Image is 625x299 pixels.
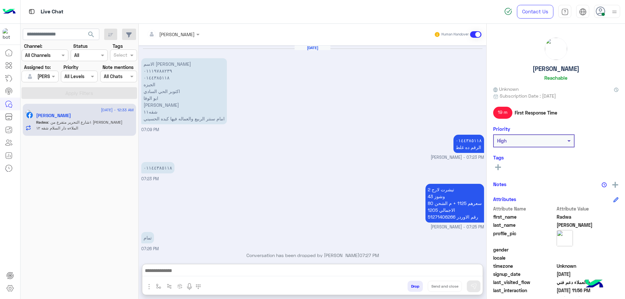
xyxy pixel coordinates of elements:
[557,254,619,261] span: null
[557,205,619,212] span: Attribute Value
[141,246,159,251] span: 07:26 PM
[141,58,227,124] p: 17/8/2025, 7:09 PM
[493,263,555,269] span: timezone
[153,281,164,292] button: select flow
[145,283,153,291] img: send attachment
[493,126,510,132] h6: Priority
[28,7,36,16] img: tab
[583,273,605,296] img: hulul-logo.png
[141,232,154,243] p: 17/8/2025, 7:26 PM
[558,5,571,19] a: tab
[493,230,555,245] span: profile_pic
[186,283,193,291] img: send voice note
[493,254,555,261] span: locale
[196,284,201,289] img: make a call
[3,28,14,40] img: 713415422032625
[141,176,159,181] span: 07:23 PM
[141,162,174,173] p: 17/8/2025, 7:23 PM
[103,64,133,71] label: Note mentions
[557,213,619,220] span: Radwa
[25,72,35,81] img: defaultAdmin.png
[83,29,99,43] button: search
[612,182,618,188] img: add
[515,109,557,116] span: First Response Time
[610,8,618,16] img: profile
[156,284,161,289] img: select flow
[470,283,477,290] img: send message
[579,8,587,16] img: tab
[87,31,95,38] span: search
[63,64,78,71] label: Priority
[557,271,619,278] span: 2024-10-01T05:43:19.791Z
[141,127,159,132] span: 07:09 PM
[493,287,555,294] span: last_interaction
[295,46,330,50] h6: [DATE]
[544,75,567,81] h6: Reachable
[557,263,619,269] span: Unknown
[21,87,137,99] button: Apply Filters
[175,281,186,292] button: create order
[428,281,462,292] button: Send and close
[493,222,555,228] span: last_name
[493,271,555,278] span: signup_date
[500,92,556,99] span: Subscription Date : [DATE]
[493,86,519,92] span: Unknown
[441,32,469,37] small: Human Handover
[113,43,123,49] label: Tags
[493,181,507,187] h6: Notes
[36,120,48,125] span: Radwa
[493,107,512,118] span: 19 m
[493,279,555,286] span: last_visited_flow
[408,281,423,292] button: Drop
[25,110,31,116] img: picture
[101,107,133,113] span: [DATE] - 12:33 AM
[24,64,51,71] label: Assigned to:
[493,205,555,212] span: Attribute Name
[493,196,516,202] h6: Attributes
[557,230,573,246] img: picture
[493,213,555,220] span: first_name
[453,135,484,153] p: 17/8/2025, 7:23 PM
[493,246,555,253] span: gender
[359,252,379,258] span: 07:27 PM
[167,284,172,289] img: Trigger scenario
[141,252,484,259] p: Conversation has been dropped by [PERSON_NAME]
[545,38,567,60] img: picture
[73,43,88,49] label: Status
[3,5,16,19] img: Logo
[557,287,619,294] span: 2025-08-19T20:56:02.491Z
[431,224,484,230] span: [PERSON_NAME] - 07:25 PM
[113,51,127,60] div: Select
[26,112,33,118] img: Facebook
[164,281,175,292] button: Trigger scenario
[41,7,63,16] p: Live Chat
[557,246,619,253] span: null
[561,8,569,16] img: tab
[557,279,619,286] span: خدمة العملاء دعم فني
[36,113,71,118] h5: Radwa Ali
[425,184,484,223] p: 17/8/2025, 7:25 PM
[533,65,579,73] h5: [PERSON_NAME]
[493,155,618,160] h6: Tags
[24,43,42,49] label: Channel:
[504,7,512,15] img: spinner
[602,182,607,187] img: notes
[36,120,122,130] span: ١شارع التحرير متفرع من عبد الغفار عزيز الملاءه دار السلام شقه ١٢
[517,5,553,19] a: Contact Us
[557,222,619,228] span: Ali
[431,155,484,161] span: [PERSON_NAME] - 07:23 PM
[177,284,183,289] img: create order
